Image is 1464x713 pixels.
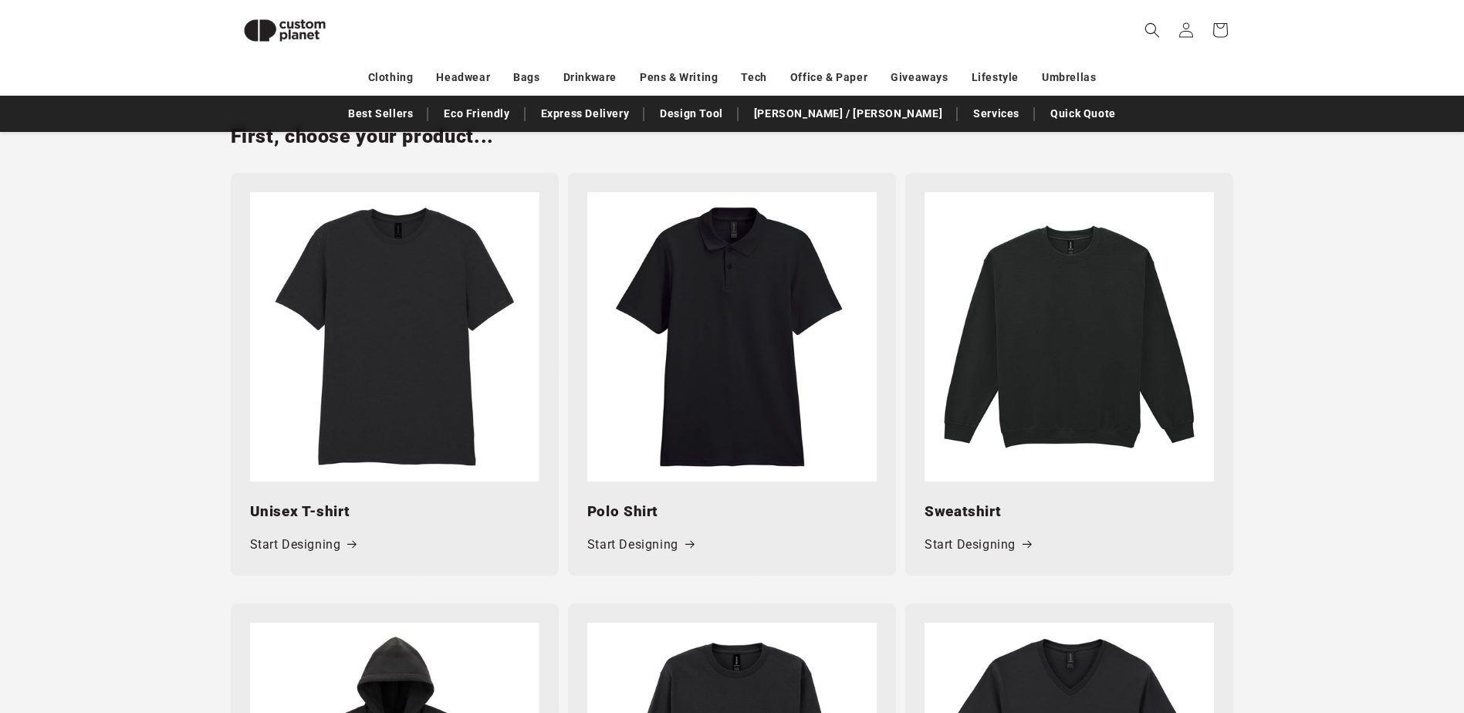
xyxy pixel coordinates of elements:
img: Custom Planet [231,6,339,55]
a: Quick Quote [1043,100,1124,127]
img: Heavy Blend adult crew neck sweatshirt [925,192,1214,482]
a: Start Designing [587,534,694,556]
h3: Unisex T-shirt [250,501,539,522]
h3: Sweatshirt [925,501,1214,522]
a: Bags [513,64,539,91]
a: Headwear [436,64,490,91]
a: Start Designing [925,534,1031,556]
a: Giveaways [891,64,948,91]
a: Tech [741,64,766,91]
a: Design Tool [652,100,731,127]
a: Express Delivery [533,100,637,127]
a: [PERSON_NAME] / [PERSON_NAME] [746,100,950,127]
a: Services [965,100,1027,127]
img: Softstyle™ adult double piqué polo [587,192,877,482]
a: Umbrellas [1042,64,1096,91]
h3: Polo Shirt [587,501,877,522]
a: Lifestyle [972,64,1019,91]
iframe: Chat Widget [1206,546,1464,713]
a: Drinkware [563,64,617,91]
a: Eco Friendly [436,100,517,127]
a: Office & Paper [790,64,867,91]
img: Softstyle™ adult ringspun t-shirt [250,192,539,482]
h2: First, choose your product... [231,124,494,149]
a: Best Sellers [340,100,421,127]
a: Pens & Writing [640,64,718,91]
summary: Search [1135,13,1169,47]
a: Start Designing [250,534,357,556]
a: Clothing [368,64,414,91]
